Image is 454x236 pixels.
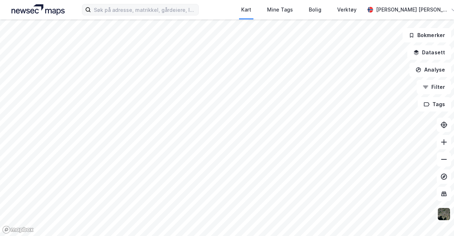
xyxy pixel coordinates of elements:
[418,201,454,236] iframe: Chat Widget
[267,5,293,14] div: Mine Tags
[241,5,251,14] div: Kart
[418,201,454,236] div: Kontrollprogram for chat
[337,5,357,14] div: Verktøy
[12,4,65,15] img: logo.a4113a55bc3d86da70a041830d287a7e.svg
[376,5,448,14] div: [PERSON_NAME] [PERSON_NAME]
[309,5,321,14] div: Bolig
[91,4,198,15] input: Søk på adresse, matrikkel, gårdeiere, leietakere eller personer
